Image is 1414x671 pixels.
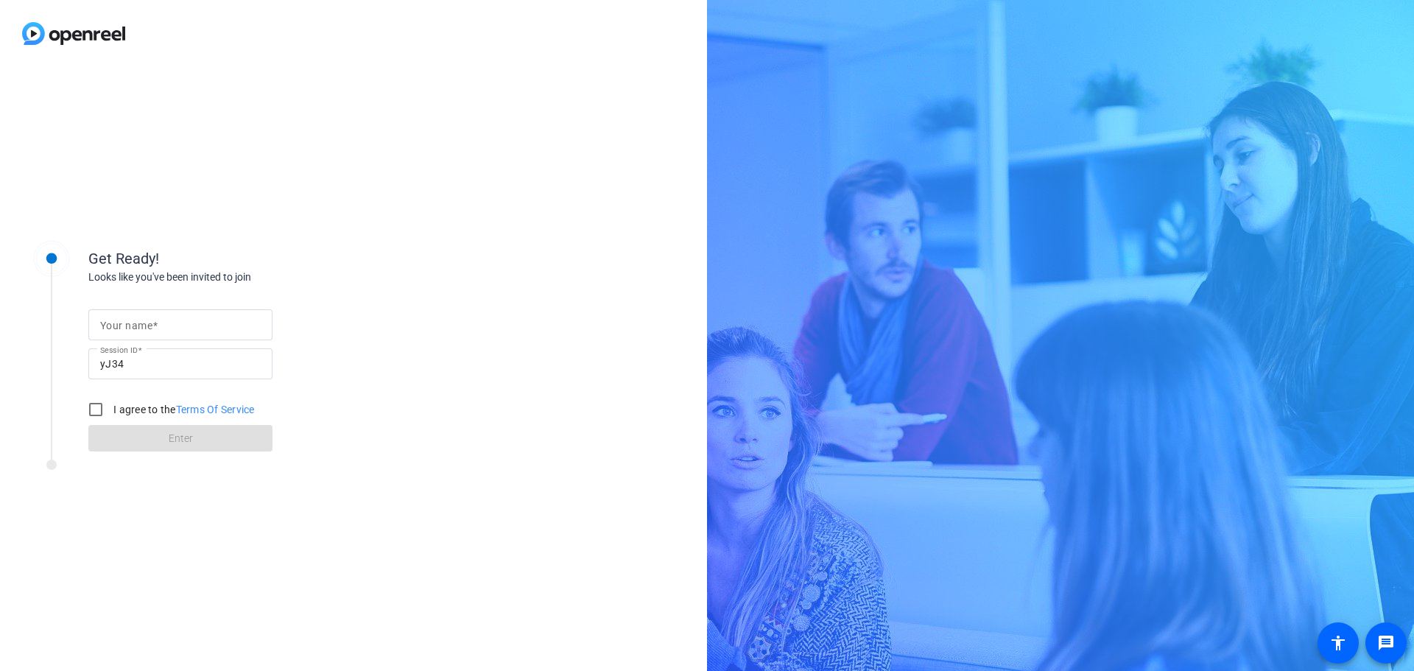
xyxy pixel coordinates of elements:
[110,402,255,417] label: I agree to the
[1329,634,1347,652] mat-icon: accessibility
[1377,634,1395,652] mat-icon: message
[88,247,383,270] div: Get Ready!
[88,270,383,285] div: Looks like you've been invited to join
[100,320,152,331] mat-label: Your name
[176,404,255,415] a: Terms Of Service
[100,345,138,354] mat-label: Session ID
